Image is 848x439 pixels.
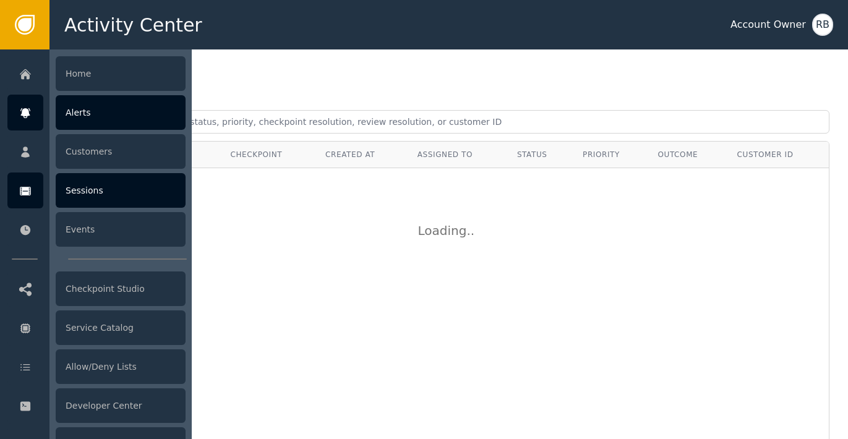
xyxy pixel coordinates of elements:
[657,149,718,160] div: Outcome
[7,134,186,169] a: Customers
[812,14,833,36] button: RB
[56,134,186,169] div: Customers
[56,388,186,423] div: Developer Center
[583,149,639,160] div: Priority
[7,95,186,130] a: Alerts
[418,149,499,160] div: Assigned To
[56,212,186,247] div: Events
[64,11,202,39] span: Activity Center
[7,211,186,247] a: Events
[68,110,829,134] input: Search by alert ID, agent, status, priority, checkpoint resolution, review resolution, or custome...
[56,310,186,345] div: Service Catalog
[56,95,186,130] div: Alerts
[56,173,186,208] div: Sessions
[325,149,399,160] div: Created At
[7,310,186,346] a: Service Catalog
[7,56,186,92] a: Home
[7,388,186,424] a: Developer Center
[56,349,186,384] div: Allow/Deny Lists
[56,271,186,306] div: Checkpoint Studio
[730,17,806,32] div: Account Owner
[7,271,186,307] a: Checkpoint Studio
[7,349,186,385] a: Allow/Deny Lists
[737,149,820,160] div: Customer ID
[418,221,480,240] div: Loading ..
[517,149,564,160] div: Status
[56,56,186,91] div: Home
[230,149,307,160] div: Checkpoint
[7,173,186,208] a: Sessions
